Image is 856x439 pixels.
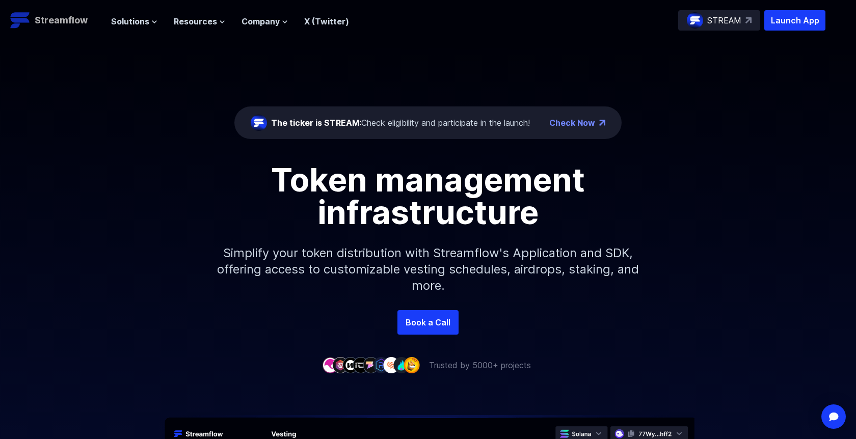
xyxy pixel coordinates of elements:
[332,357,349,373] img: company-2
[373,357,389,373] img: company-6
[393,357,410,373] img: company-8
[174,15,217,28] span: Resources
[599,120,605,126] img: top-right-arrow.png
[322,357,338,373] img: company-1
[764,10,825,31] button: Launch App
[199,163,657,229] h1: Token management infrastructure
[10,10,101,31] a: Streamflow
[242,15,280,28] span: Company
[111,15,149,28] span: Solutions
[363,357,379,373] img: company-5
[707,14,741,26] p: STREAM
[678,10,760,31] a: STREAM
[342,357,359,373] img: company-3
[549,117,595,129] a: Check Now
[35,13,88,28] p: Streamflow
[383,357,399,373] img: company-7
[10,10,31,31] img: Streamflow Logo
[174,15,225,28] button: Resources
[429,359,531,371] p: Trusted by 5000+ projects
[242,15,288,28] button: Company
[271,118,361,128] span: The ticker is STREAM:
[111,15,157,28] button: Solutions
[304,16,349,26] a: X (Twitter)
[209,229,647,310] p: Simplify your token distribution with Streamflow's Application and SDK, offering access to custom...
[745,17,752,23] img: top-right-arrow.svg
[821,404,846,429] div: Open Intercom Messenger
[397,310,459,335] a: Book a Call
[687,12,703,29] img: streamflow-logo-circle.png
[271,117,530,129] div: Check eligibility and participate in the launch!
[404,357,420,373] img: company-9
[251,115,267,131] img: streamflow-logo-circle.png
[353,357,369,373] img: company-4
